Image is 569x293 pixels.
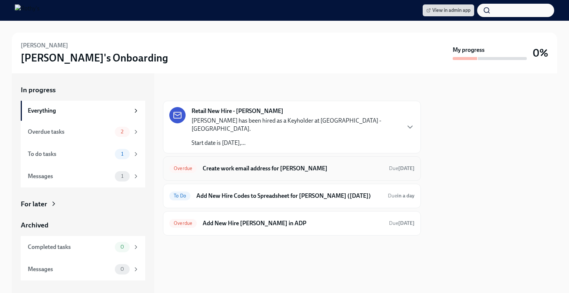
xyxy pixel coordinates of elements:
a: In progress [21,85,145,95]
h6: Add New Hire [PERSON_NAME] in ADP [203,219,383,227]
div: Messages [28,172,112,180]
a: Archived [21,220,145,230]
a: Messages0 [21,258,145,280]
h6: Create work email address for [PERSON_NAME] [203,164,383,173]
h6: [PERSON_NAME] [21,41,68,50]
strong: in a day [397,193,415,199]
div: Everything [28,107,130,115]
h3: [PERSON_NAME]'s Onboarding [21,51,168,64]
span: August 7th, 2025 09:00 [389,220,415,227]
span: 0 [116,244,129,250]
span: View in admin app [426,7,470,14]
strong: My progress [453,46,485,54]
p: [PERSON_NAME] has been hired as a Keyholder at [GEOGRAPHIC_DATA] - [GEOGRAPHIC_DATA]. [192,117,400,133]
p: Start date is [DATE],... [192,139,400,147]
span: Due [388,193,415,199]
span: Overdue [169,220,197,226]
a: OverdueAdd New Hire [PERSON_NAME] in ADPDue[DATE] [169,217,415,229]
span: Due [389,220,415,226]
a: Messages1 [21,165,145,187]
span: 0 [116,266,129,272]
span: To Do [169,193,190,199]
strong: [DATE] [398,220,415,226]
div: In progress [163,85,198,95]
strong: Retail New Hire - [PERSON_NAME] [192,107,283,115]
a: Completed tasks0 [21,236,145,258]
span: Overdue [169,166,197,171]
span: 1 [117,173,128,179]
span: Due [389,165,415,172]
div: Messages [28,265,112,273]
div: Completed tasks [28,243,112,251]
a: To do tasks1 [21,143,145,165]
a: For later [21,199,145,209]
div: To do tasks [28,150,112,158]
img: Rothy's [15,4,40,16]
a: To DoAdd New Hire Codes to Spreadsheet for [PERSON_NAME] ([DATE])Duein a day [169,190,415,202]
div: For later [21,199,47,209]
a: Overdue tasks2 [21,121,145,143]
a: OverdueCreate work email address for [PERSON_NAME]Due[DATE] [169,163,415,174]
a: Everything [21,101,145,121]
h6: Add New Hire Codes to Spreadsheet for [PERSON_NAME] ([DATE]) [196,192,382,200]
span: 2 [116,129,128,134]
span: August 2nd, 2025 09:00 [389,165,415,172]
a: View in admin app [423,4,474,16]
h3: 0% [533,46,548,60]
span: 1 [117,151,128,157]
div: Overdue tasks [28,128,112,136]
strong: [DATE] [398,165,415,172]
